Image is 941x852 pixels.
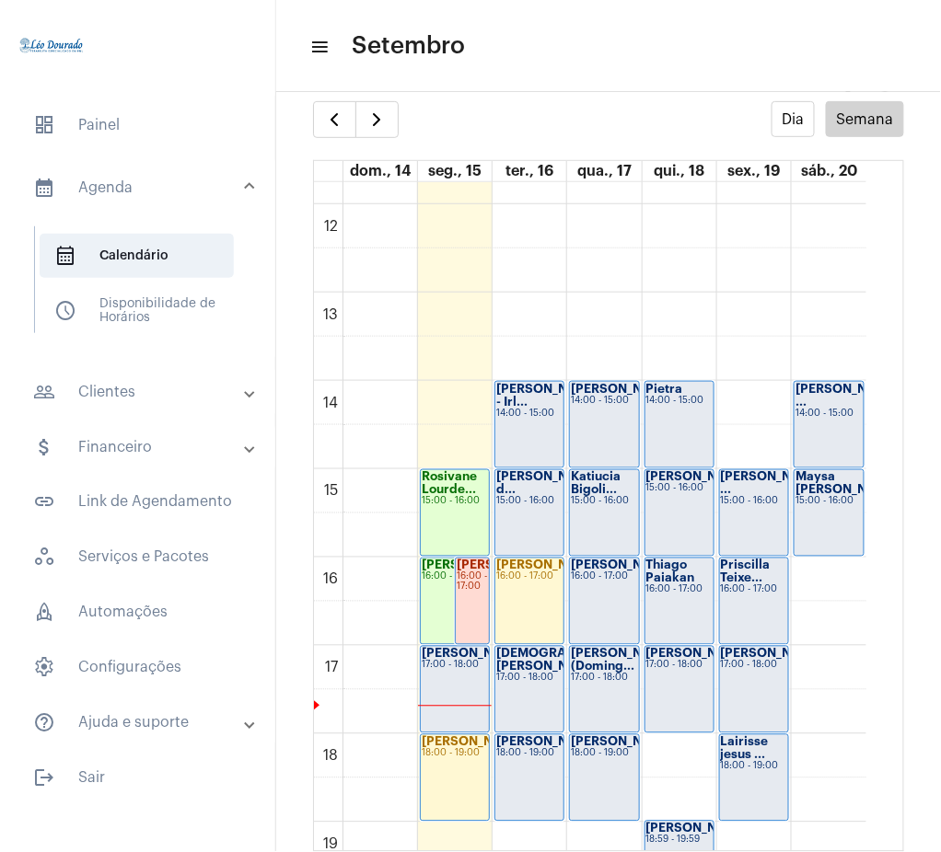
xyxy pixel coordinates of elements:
mat-expansion-panel-header: sidenav iconAjuda e suporte [11,701,275,745]
button: Dia [772,101,815,137]
div: 15:00 - 16:00 [496,497,563,507]
strong: [PERSON_NAME] [571,736,674,748]
div: 14:00 - 15:00 [646,396,713,406]
mat-icon: sidenav icon [309,36,328,58]
strong: [PERSON_NAME] [422,736,525,748]
strong: [PERSON_NAME] - Irl... [496,383,599,408]
strong: [PERSON_NAME] [646,823,749,835]
div: 12 [321,218,343,235]
mat-icon: sidenav icon [33,767,55,789]
mat-icon: sidenav icon [33,491,55,513]
strong: [PERSON_NAME] ... [796,383,899,408]
a: 20 de setembro de 2025 [797,161,861,181]
div: 15 [321,483,343,500]
div: 17:00 - 18:00 [646,661,713,671]
a: 14 de setembro de 2025 [346,161,414,181]
div: 17 [322,660,343,676]
div: 16 [320,571,343,588]
button: Próximo Semana [355,101,399,138]
div: 18:00 - 19:00 [721,762,787,772]
span: Configurações [18,646,257,690]
span: sidenav icon [54,245,76,267]
div: 17:00 - 18:00 [496,674,563,684]
span: Calendário [40,234,234,278]
div: 15:00 - 16:00 [646,484,713,494]
span: sidenav icon [33,114,55,136]
mat-panel-title: Financeiro [33,436,246,458]
div: 17:00 - 18:00 [721,661,787,671]
span: Setembro [352,31,465,61]
div: 18:00 - 19:00 [571,749,637,759]
mat-icon: sidenav icon [33,712,55,734]
strong: Katiucia Bigoli... [571,471,621,496]
button: Semana [826,101,904,137]
strong: [PERSON_NAME] [496,559,599,571]
div: 16:00 - 17:00 [646,585,713,595]
mat-panel-title: Clientes [33,381,246,403]
img: 4c910ca3-f26c-c648-53c7-1a2041c6e520.jpg [15,9,88,83]
span: sidenav icon [54,300,76,322]
div: sidenav iconAgenda [11,217,275,359]
strong: [PERSON_NAME] [571,383,674,395]
strong: Rosivane Lourde... [422,471,477,496]
div: 17:00 - 18:00 [422,661,488,671]
div: 16:00 - 17:00 [571,572,637,582]
strong: Lairisse jesus ... [721,736,769,761]
span: Disponibilidade de Horários [40,289,234,333]
div: 15:00 - 16:00 [721,497,787,507]
span: Sair [18,756,257,800]
strong: [DEMOGRAPHIC_DATA][PERSON_NAME] [496,648,639,673]
mat-icon: sidenav icon [33,436,55,458]
mat-panel-title: Ajuda e suporte [33,712,246,734]
strong: [PERSON_NAME] [422,648,525,660]
strong: [PERSON_NAME] (Doming... [571,648,674,673]
div: 15:00 - 16:00 [796,497,863,507]
strong: [PERSON_NAME]... [646,471,761,483]
strong: [PERSON_NAME]... [571,559,685,571]
a: 18 de setembro de 2025 [650,161,708,181]
strong: Thiago Paiakan [646,559,695,584]
span: Painel [18,103,257,147]
div: 18:00 - 19:00 [422,749,488,759]
strong: [PERSON_NAME] [422,559,525,571]
span: Serviços e Pacotes [18,535,257,580]
div: 16:00 - 17:00 [422,572,488,582]
strong: [PERSON_NAME] [721,648,824,660]
mat-icon: sidenav icon [33,177,55,199]
span: sidenav icon [33,657,55,679]
div: 18 [320,748,343,765]
strong: [PERSON_NAME] [496,736,599,748]
mat-icon: sidenav icon [33,381,55,403]
strong: Pietra [646,383,683,395]
mat-panel-title: Agenda [33,177,246,199]
span: sidenav icon [33,547,55,569]
mat-expansion-panel-header: sidenav iconAgenda [11,158,275,217]
span: Automações [18,591,257,635]
strong: Priscilla Teixe... [721,559,771,584]
div: 18:00 - 19:00 [496,749,563,759]
button: Semana Anterior [313,101,356,138]
div: 18:59 - 19:59 [646,835,713,846]
div: 16:00 - 17:00 [457,572,488,593]
a: 15 de setembro de 2025 [424,161,485,181]
div: 14:00 - 15:00 [571,396,637,406]
div: 15:00 - 16:00 [571,497,637,507]
strong: [PERSON_NAME]... [457,559,571,571]
div: 17:00 - 18:00 [571,674,637,684]
span: Link de Agendamento [18,480,257,524]
mat-expansion-panel-header: sidenav iconFinanceiro [11,425,275,469]
div: 15:00 - 16:00 [422,497,488,507]
mat-expansion-panel-header: sidenav iconClientes [11,370,275,414]
strong: [PERSON_NAME] d... [496,471,599,496]
a: 16 de setembro de 2025 [502,161,557,181]
a: 19 de setembro de 2025 [725,161,784,181]
strong: [PERSON_NAME] ... [721,471,824,496]
div: 13 [320,306,343,323]
div: 14:00 - 15:00 [796,409,863,419]
strong: [PERSON_NAME]... [646,648,761,660]
a: 17 de setembro de 2025 [574,161,635,181]
div: 16:00 - 17:00 [496,572,563,582]
div: 16:00 - 17:00 [721,585,787,595]
strong: Maysa [PERSON_NAME]... [796,471,910,496]
div: 14:00 - 15:00 [496,409,563,419]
